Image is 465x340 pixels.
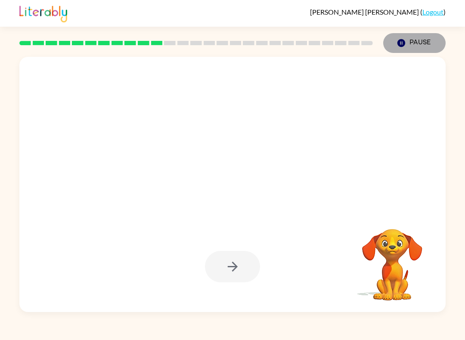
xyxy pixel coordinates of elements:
span: [PERSON_NAME] [PERSON_NAME] [310,8,420,16]
video: Your browser must support playing .mp4 files to use Literably. Please try using another browser. [349,216,435,302]
div: ( ) [310,8,446,16]
img: Literably [19,3,67,22]
a: Logout [422,8,443,16]
button: Pause [383,33,446,53]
